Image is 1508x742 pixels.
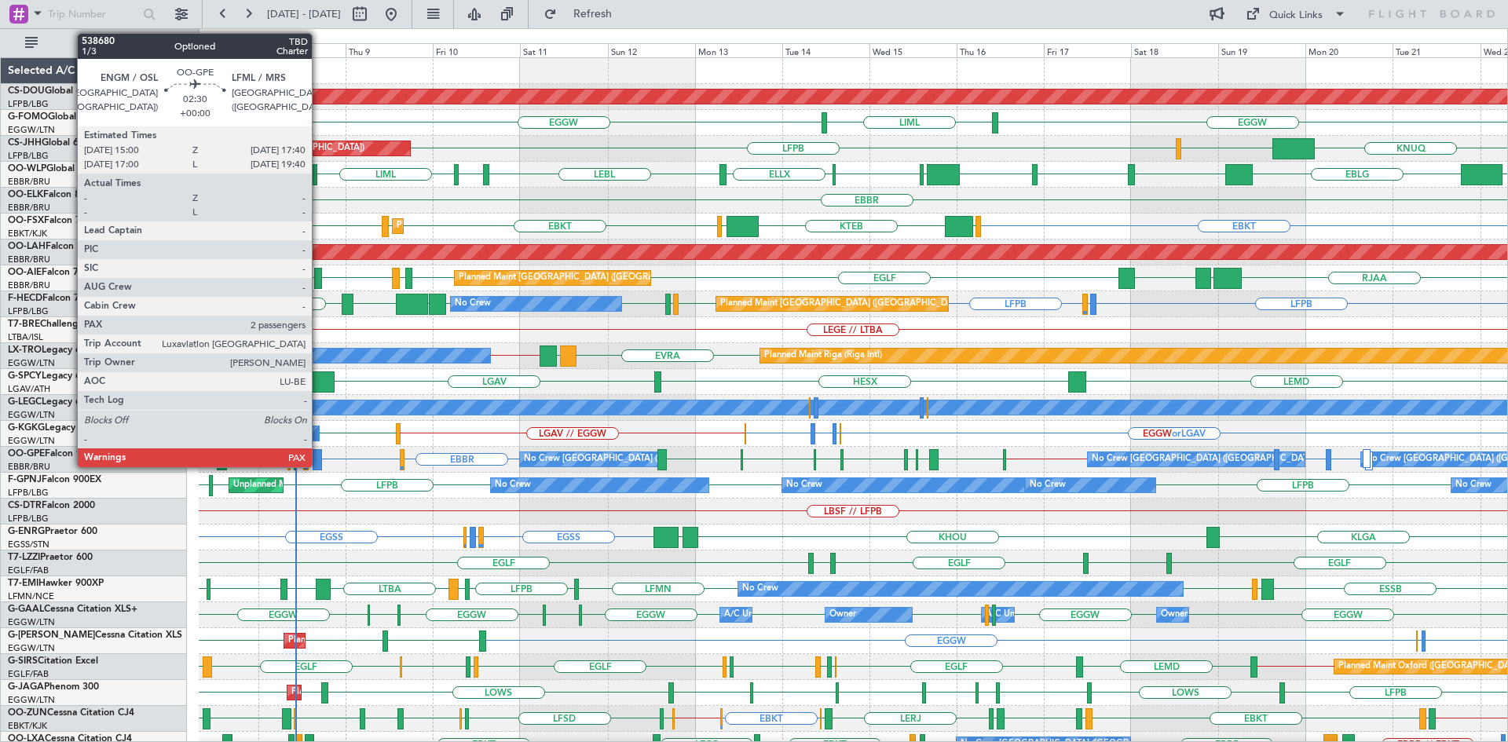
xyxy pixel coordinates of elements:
[233,473,492,497] div: Unplanned Maint [GEOGRAPHIC_DATA] ([GEOGRAPHIC_DATA])
[8,164,46,174] span: OO-WLP
[8,371,92,381] a: G-SPCYLegacy 650
[8,124,55,136] a: EGGW/LTN
[8,216,44,225] span: OO-FSX
[8,357,55,369] a: EGGW/LTN
[8,138,42,148] span: CS-JHH
[8,656,98,666] a: G-SIRSCitation Excel
[8,397,92,407] a: G-LEGCLegacy 600
[8,98,49,110] a: LFPB/LBG
[724,603,789,627] div: A/C Unavailable
[8,268,42,277] span: OO-AIE
[346,43,433,57] div: Thu 9
[8,305,49,317] a: LFPB/LBG
[288,629,536,652] div: Planned Maint [GEOGRAPHIC_DATA] ([GEOGRAPHIC_DATA])
[8,720,47,732] a: EBKT/KJK
[258,43,346,57] div: Wed 8
[8,668,49,680] a: EGLF/FAB
[1218,43,1305,57] div: Sun 19
[8,682,99,692] a: G-JAGAPhenom 300
[8,331,43,343] a: LTBA/ISL
[8,527,45,536] span: G-ENRG
[8,631,182,640] a: G-[PERSON_NAME]Cessna Citation XLS
[117,137,364,160] div: Planned Maint [GEOGRAPHIC_DATA] ([GEOGRAPHIC_DATA])
[869,43,957,57] div: Wed 15
[8,280,50,291] a: EBBR/BRU
[608,43,695,57] div: Sun 12
[1161,603,1188,627] div: Owner
[455,292,491,316] div: No Crew
[267,7,341,21] span: [DATE] - [DATE]
[8,190,86,199] a: OO-ELKFalcon 8X
[8,228,47,239] a: EBKT/KJK
[8,553,93,562] a: T7-LZZIPraetor 600
[1269,8,1323,24] div: Quick Links
[8,176,50,188] a: EBBR/BRU
[1455,473,1492,497] div: No Crew
[8,112,101,122] a: G-FOMOGlobal 6000
[171,43,258,57] div: Tue 7
[8,294,42,303] span: F-HECD
[8,242,46,251] span: OO-LAH
[8,423,45,433] span: G-KGKG
[1030,473,1066,497] div: No Crew
[560,9,626,20] span: Refresh
[8,565,49,576] a: EGLF/FAB
[8,708,134,718] a: OO-ZUNCessna Citation CJ4
[8,345,92,355] a: LX-TROLegacy 650
[695,43,782,57] div: Mon 13
[8,642,55,654] a: EGGW/LTN
[459,266,706,290] div: Planned Maint [GEOGRAPHIC_DATA] ([GEOGRAPHIC_DATA])
[8,579,104,588] a: T7-EMIHawker 900XP
[1044,43,1131,57] div: Fri 17
[8,150,49,162] a: LFPB/LBG
[1131,43,1218,57] div: Sat 18
[433,43,520,57] div: Fri 10
[291,681,539,704] div: Planned Maint [GEOGRAPHIC_DATA] ([GEOGRAPHIC_DATA])
[8,487,49,499] a: LFPB/LBG
[8,216,87,225] a: OO-FSXFalcon 7X
[720,292,968,316] div: Planned Maint [GEOGRAPHIC_DATA] ([GEOGRAPHIC_DATA])
[8,268,85,277] a: OO-AIEFalcon 7X
[8,708,47,718] span: OO-ZUN
[786,473,822,497] div: No Crew
[8,397,42,407] span: G-LEGC
[8,371,42,381] span: G-SPCY
[8,501,42,510] span: CS-DTR
[8,616,55,628] a: EGGW/LTN
[495,473,531,497] div: No Crew
[8,475,42,484] span: F-GPNJ
[8,605,137,614] a: G-GAALCessna Citation XLS+
[202,31,229,45] div: [DATE]
[8,539,49,550] a: EGSS/STN
[8,138,95,148] a: CS-JHHGlobal 6000
[782,43,869,57] div: Tue 14
[397,214,580,238] div: Planned Maint Kortrijk-[GEOGRAPHIC_DATA]
[1393,43,1480,57] div: Tue 21
[764,344,882,367] div: Planned Maint Riga (Riga Intl)
[48,2,138,26] input: Trip Number
[8,682,44,692] span: G-JAGA
[8,383,50,395] a: LGAV/ATH
[8,475,101,484] a: F-GPNJFalcon 900EX
[8,423,95,433] a: G-KGKGLegacy 600
[8,190,43,199] span: OO-ELK
[8,164,100,174] a: OO-WLPGlobal 5500
[8,694,55,706] a: EGGW/LTN
[237,344,302,367] div: A/C Unavailable
[536,2,631,27] button: Refresh
[8,501,95,510] a: CS-DTRFalcon 2000
[8,294,86,303] a: F-HECDFalcon 7X
[8,86,98,96] a: CS-DOUGlobal 6500
[8,527,97,536] a: G-ENRGPraetor 600
[8,202,50,214] a: EBBR/BRU
[8,579,38,588] span: T7-EMI
[8,590,54,602] a: LFMN/NCE
[8,242,89,251] a: OO-LAHFalcon 7X
[8,345,42,355] span: LX-TRO
[8,656,38,666] span: G-SIRS
[8,449,138,459] a: OO-GPEFalcon 900EX EASy II
[8,461,50,473] a: EBBR/BRU
[1092,448,1355,471] div: No Crew [GEOGRAPHIC_DATA] ([GEOGRAPHIC_DATA] National)
[1305,43,1393,57] div: Mon 20
[524,448,787,471] div: No Crew [GEOGRAPHIC_DATA] ([GEOGRAPHIC_DATA] National)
